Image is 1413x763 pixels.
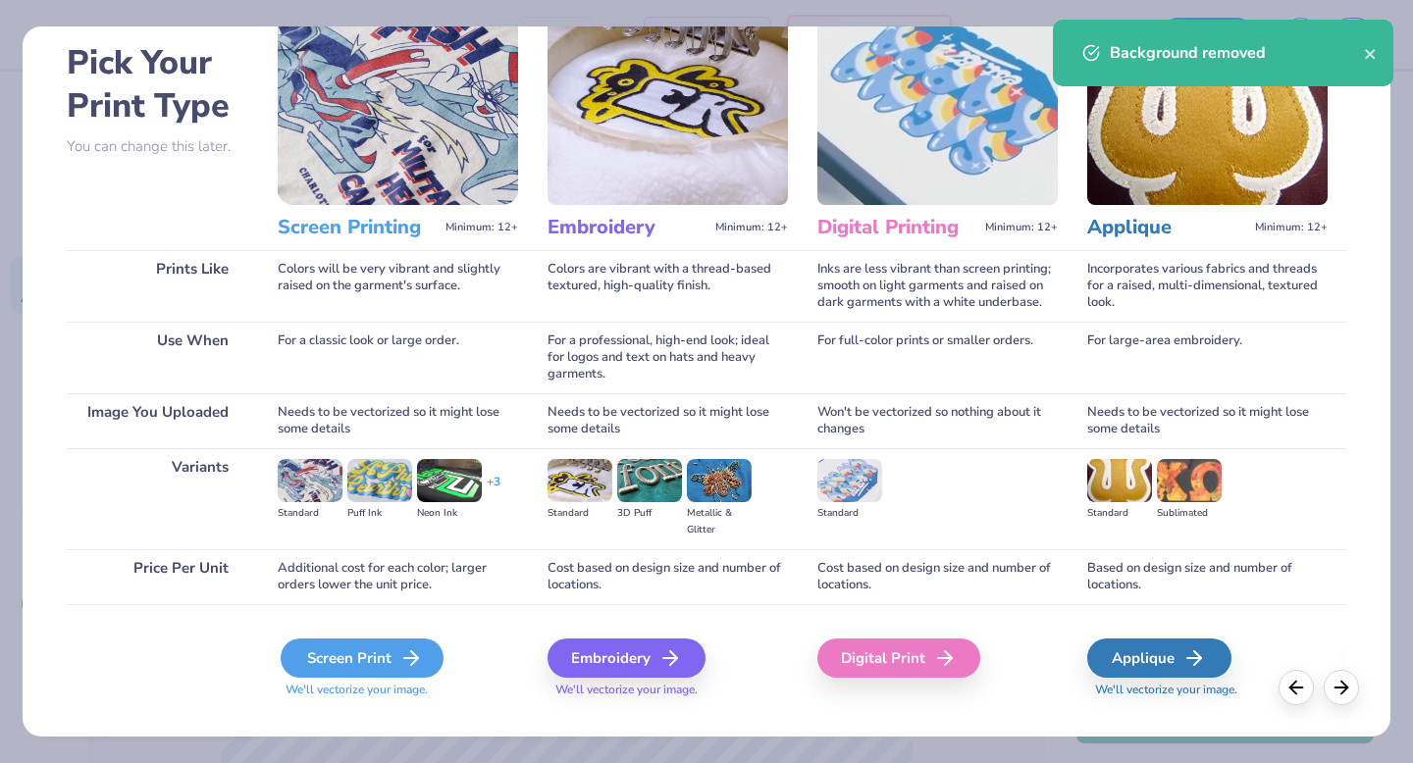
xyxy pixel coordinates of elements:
[1087,250,1328,322] div: Incorporates various fabrics and threads for a raised, multi-dimensional, textured look.
[548,250,788,322] div: Colors are vibrant with a thread-based textured, high-quality finish.
[548,215,707,240] h3: Embroidery
[67,549,248,604] div: Price Per Unit
[278,3,518,205] img: Screen Printing
[687,459,752,502] img: Metallic & Glitter
[1087,682,1328,698] span: We'll vectorize your image.
[548,459,612,502] img: Standard
[985,221,1058,234] span: Minimum: 12+
[1157,459,1222,502] img: Sublimated
[278,505,342,522] div: Standard
[278,549,518,604] div: Additional cost for each color; larger orders lower the unit price.
[1087,505,1152,522] div: Standard
[67,393,248,448] div: Image You Uploaded
[1157,505,1222,522] div: Sublimated
[1087,549,1328,604] div: Based on design size and number of locations.
[278,393,518,448] div: Needs to be vectorized so it might lose some details
[278,682,518,698] span: We'll vectorize your image.
[817,549,1058,604] div: Cost based on design size and number of locations.
[817,3,1058,205] img: Digital Printing
[817,393,1058,448] div: Won't be vectorized so nothing about it changes
[278,250,518,322] div: Colors will be very vibrant and slightly raised on the garment's surface.
[817,505,882,522] div: Standard
[417,505,482,522] div: Neon Ink
[548,505,612,522] div: Standard
[278,322,518,393] div: For a classic look or large order.
[687,505,752,538] div: Metallic & Glitter
[817,250,1058,322] div: Inks are less vibrant than screen printing; smooth on light garments and raised on dark garments ...
[278,459,342,502] img: Standard
[1087,459,1152,502] img: Standard
[817,638,980,678] div: Digital Print
[67,250,248,322] div: Prints Like
[67,322,248,393] div: Use When
[67,41,248,127] h2: Pick Your Print Type
[548,682,788,698] span: We'll vectorize your image.
[281,638,444,678] div: Screen Print
[1255,221,1328,234] span: Minimum: 12+
[445,221,518,234] span: Minimum: 12+
[548,638,706,678] div: Embroidery
[548,393,788,448] div: Needs to be vectorized so it might lose some details
[487,474,500,507] div: + 3
[1087,393,1328,448] div: Needs to be vectorized so it might lose some details
[548,549,788,604] div: Cost based on design size and number of locations.
[67,448,248,549] div: Variants
[715,221,788,234] span: Minimum: 12+
[1087,215,1247,240] h3: Applique
[417,459,482,502] img: Neon Ink
[817,322,1058,393] div: For full-color prints or smaller orders.
[278,215,438,240] h3: Screen Printing
[347,505,412,522] div: Puff Ink
[617,459,682,502] img: 3D Puff
[617,505,682,522] div: 3D Puff
[1364,41,1378,65] button: close
[548,3,788,205] img: Embroidery
[1110,41,1364,65] div: Background removed
[1087,322,1328,393] div: For large-area embroidery.
[347,459,412,502] img: Puff Ink
[817,215,977,240] h3: Digital Printing
[817,459,882,502] img: Standard
[67,138,248,155] p: You can change this later.
[548,322,788,393] div: For a professional, high-end look; ideal for logos and text on hats and heavy garments.
[1087,638,1231,678] div: Applique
